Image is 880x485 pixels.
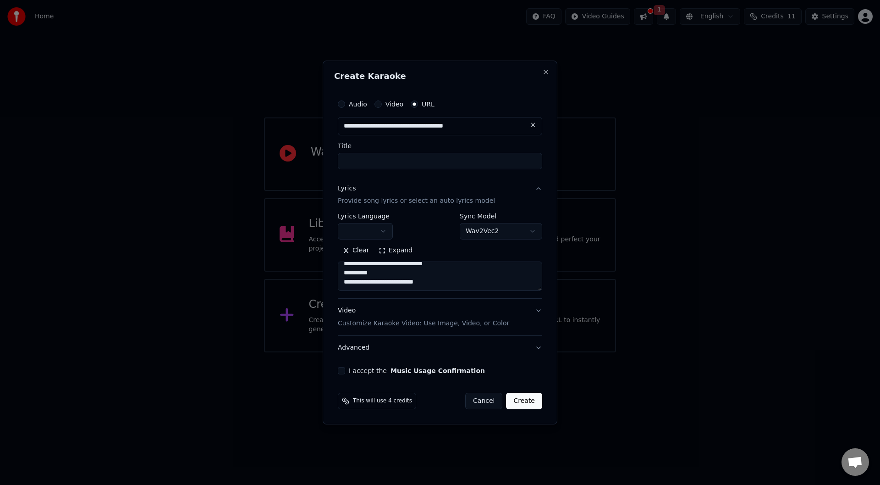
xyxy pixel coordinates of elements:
[374,244,417,258] button: Expand
[338,143,542,149] label: Title
[390,368,485,374] button: I accept the
[338,197,495,206] p: Provide song lyrics or select an auto lyrics model
[338,299,542,336] button: VideoCustomize Karaoke Video: Use Image, Video, or Color
[385,101,403,107] label: Video
[353,397,412,405] span: This will use 4 credits
[460,213,542,220] label: Sync Model
[338,336,542,360] button: Advanced
[338,307,509,329] div: Video
[338,184,356,193] div: Lyrics
[338,177,542,213] button: LyricsProvide song lyrics or select an auto lyrics model
[349,368,485,374] label: I accept the
[338,213,393,220] label: Lyrics Language
[465,393,502,409] button: Cancel
[349,101,367,107] label: Audio
[338,244,374,258] button: Clear
[506,393,542,409] button: Create
[338,213,542,299] div: LyricsProvide song lyrics or select an auto lyrics model
[422,101,434,107] label: URL
[334,72,546,80] h2: Create Karaoke
[338,319,509,328] p: Customize Karaoke Video: Use Image, Video, or Color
